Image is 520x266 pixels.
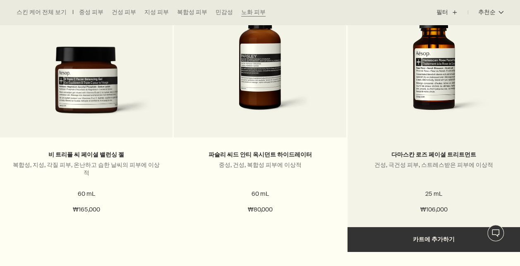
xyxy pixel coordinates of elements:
span: ₩165,000 [73,205,100,215]
a: 중성 피부 [79,8,103,17]
a: 건성 피부 [112,8,136,17]
p: 중성, 건성, 복합성 피부에 이상적 [186,161,334,169]
button: 카트에 추가하기 - ₩106,000 [347,227,520,252]
a: 노화 피부 [241,8,266,17]
button: 1:1 채팅 상담 [487,225,504,241]
a: 파슬리 씨드 안티 옥시던트 하이드레이터 [208,151,312,159]
a: 지성 피부 [144,8,169,17]
span: ₩80,000 [248,205,273,215]
a: 다마스칸 로즈 페이셜 트리트먼트 [391,151,476,159]
a: 민감성 [216,8,233,17]
button: 추천순 [468,2,503,22]
a: 비 트리플 씨 페이셜 밸런싱 젤 [48,151,124,159]
a: 스킨 케어 전체 보기 [17,8,67,17]
p: 건성, 극건성 피부, 스트레스받은 피부에 이상적 [360,161,508,169]
button: 필터 [436,2,468,22]
p: 복합성, 지성, 각질 피부, 온난하고 습한 날씨의 피부에 이상적 [12,161,160,177]
a: 복합성 피부 [177,8,207,17]
span: ₩106,000 [420,205,448,215]
img: B Triple C Facial Balancing Gel in amber glass jar [12,47,160,125]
